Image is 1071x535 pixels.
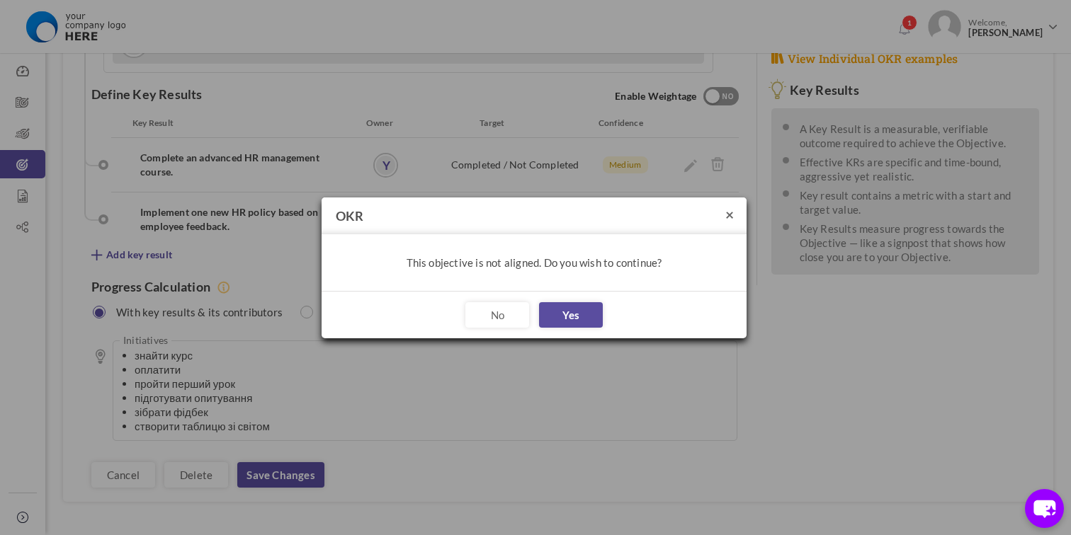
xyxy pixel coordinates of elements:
div: This objective is not aligned. Do you wish to continue? [322,234,747,291]
button: No [465,302,529,328]
button: × [725,207,734,222]
button: Yes [539,302,603,328]
h4: OKR [322,197,747,234]
button: chat-button [1025,489,1064,528]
